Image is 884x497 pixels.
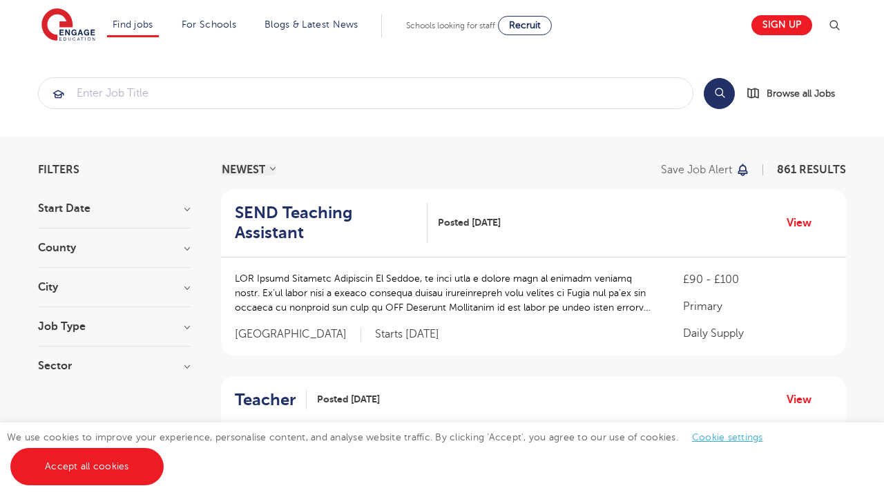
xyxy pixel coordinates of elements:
a: View [787,214,822,232]
a: Browse all Jobs [746,86,846,101]
a: Recruit [498,16,552,35]
span: Schools looking for staff [406,21,495,30]
span: Posted [DATE] [317,392,380,407]
h2: SEND Teaching Assistant [235,203,416,243]
p: Save job alert [661,164,732,175]
h2: Teacher [235,390,296,410]
span: 861 RESULTS [777,164,846,176]
h3: City [38,282,190,293]
p: Primary [683,298,832,315]
span: We use cookies to improve your experience, personalise content, and analyse website traffic. By c... [7,432,777,471]
button: Search [704,78,735,109]
a: View [787,391,822,409]
div: Submit [38,77,693,109]
button: Save job alert [661,164,750,175]
a: For Schools [182,19,236,30]
span: Browse all Jobs [767,86,835,101]
img: Engage Education [41,8,95,43]
span: Recruit [509,20,541,30]
a: Blogs & Latest News [265,19,358,30]
p: Starts [DATE] [375,327,439,342]
p: £90 - £100 [683,271,832,288]
h3: Job Type [38,321,190,332]
span: Filters [38,164,79,175]
span: Posted [DATE] [438,215,501,230]
h3: Start Date [38,203,190,214]
span: [GEOGRAPHIC_DATA] [235,327,361,342]
h3: Sector [38,360,190,371]
a: Find jobs [113,19,153,30]
a: Cookie settings [692,432,763,442]
h3: County [38,242,190,253]
p: LOR Ipsumd Sitametc Adipiscin El Seddoe, te inci utla e dolore magn al enimadm veniamq nostr. Ex’... [235,271,655,315]
a: Accept all cookies [10,448,164,485]
input: Submit [39,78,693,108]
p: Daily Supply [683,325,832,342]
a: Teacher [235,390,307,410]
a: Sign up [751,15,812,35]
a: SEND Teaching Assistant [235,203,427,243]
